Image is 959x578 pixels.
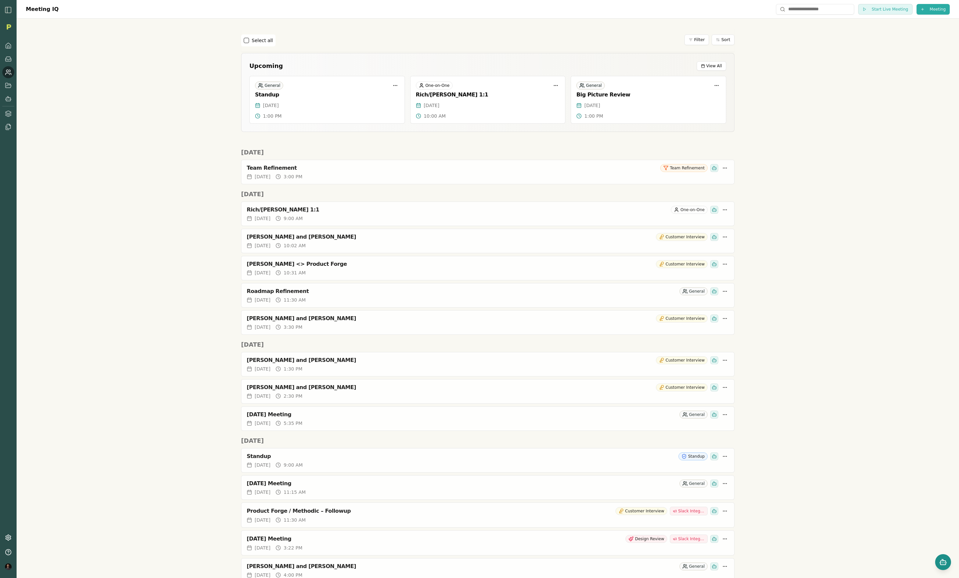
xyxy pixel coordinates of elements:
a: [DATE] MeetingGeneral[DATE]11:15 AM [241,475,735,500]
div: General [679,411,708,419]
button: More options [721,164,729,172]
span: [DATE] [255,545,270,551]
button: More options [721,562,729,570]
div: Roadmap Refinement [247,288,677,295]
span: [DATE] [424,102,439,109]
span: 9:00 AM [284,215,303,222]
div: Standup [255,91,399,98]
button: More options [721,507,729,515]
div: Smith has been invited [710,535,718,543]
button: More options [721,535,729,543]
span: Start Live Meeting [872,7,908,12]
div: Big Picture Review [576,91,721,98]
button: Help [2,546,14,558]
h2: [DATE] [241,436,735,445]
a: Product Forge / Methodic – FollowupCustomer InterviewSlack Integration for Product Forge[DATE]11:... [241,502,735,528]
button: More options [721,315,729,322]
div: Design Review [625,535,667,543]
a: Roadmap RefinementGeneral[DATE]11:30 AM [241,283,735,308]
a: [DATE] MeetingGeneral[DATE]5:35 PM [241,406,735,431]
span: [DATE] [255,489,270,495]
a: [PERSON_NAME] <> Product ForgeCustomer Interview[DATE]10:31 AM [241,256,735,280]
span: [DATE] [255,242,270,249]
button: More options [721,260,729,268]
div: Standup [678,452,708,460]
a: [PERSON_NAME] and [PERSON_NAME]Customer Interview[DATE]3:30 PM [241,310,735,335]
div: [PERSON_NAME] and [PERSON_NAME] [247,563,677,570]
span: [DATE] [255,324,270,330]
div: General [679,287,708,295]
span: [DATE] [255,366,270,372]
span: 10:02 AM [284,242,305,249]
div: [DATE] Meeting [247,411,677,418]
h2: [DATE] [241,148,735,157]
span: 3:30 PM [284,324,302,330]
button: More options [713,82,721,89]
div: Smith has been invited [710,480,718,488]
div: Product Forge / Methodic – Followup [247,508,613,514]
span: [DATE] [255,215,270,222]
span: [DATE] [255,269,270,276]
div: One-on-One [416,82,453,89]
span: 10:31 AM [284,269,305,276]
div: Smith has been invited [710,260,718,268]
img: profile [5,563,12,570]
span: [DATE] [584,102,600,109]
button: More options [391,82,399,89]
button: More options [721,383,729,391]
div: Smith has been invited [710,562,718,570]
div: General [679,562,708,570]
button: More options [552,82,560,89]
span: Slack Integration for Product Forge [678,508,705,514]
div: Standup [247,453,676,460]
div: Customer Interview [656,315,708,322]
span: 1:00 PM [263,113,282,119]
span: [DATE] [263,102,279,109]
h2: [DATE] [241,340,735,349]
div: General [679,480,708,488]
div: Customer Interview [615,507,667,515]
div: Rich/[PERSON_NAME] 1:1 [247,206,668,213]
div: [PERSON_NAME] and [PERSON_NAME] [247,315,653,322]
div: Smith has been invited [710,383,718,391]
div: [PERSON_NAME] and [PERSON_NAME] [247,234,653,240]
button: More options [721,480,729,488]
div: Smith has been invited [710,356,718,364]
div: Smith has been invited [710,233,718,241]
span: Slack Integration for Product Forge [678,536,705,542]
h2: [DATE] [241,190,735,199]
div: General [576,82,605,89]
span: 1:00 PM [584,113,603,119]
div: [PERSON_NAME] and [PERSON_NAME] [247,384,653,391]
div: Rich/[PERSON_NAME] 1:1 [416,91,560,98]
span: [DATE] [255,297,270,303]
h1: Meeting IQ [26,5,59,13]
div: Smith has been invited [710,287,718,295]
button: More options [721,356,729,364]
button: More options [721,287,729,295]
a: [DATE] MeetingDesign ReviewSlack Integration for Product Forge[DATE]3:22 PM [241,530,735,555]
a: Team RefinementTeam Refinement[DATE]3:00 PM [241,160,735,184]
button: Open chat [935,554,951,570]
button: More options [721,411,729,419]
span: View All [706,63,722,69]
div: Customer Interview [656,356,708,364]
img: Organization logo [4,22,14,32]
div: Customer Interview [656,383,708,391]
button: Start Live Meeting [858,4,913,15]
span: 11:30 AM [284,517,305,523]
span: [DATE] [255,420,270,427]
div: Smith has been invited [710,164,718,172]
span: [DATE] [255,517,270,523]
div: Team Refinement [247,165,658,171]
div: Customer Interview [656,233,708,241]
button: View All [697,61,726,71]
a: [PERSON_NAME] and [PERSON_NAME]Customer Interview[DATE]2:30 PM [241,379,735,404]
div: [PERSON_NAME] <> Product Forge [247,261,653,267]
div: Smith has been invited [710,411,718,419]
button: sidebar [4,6,12,14]
div: Customer Interview [656,260,708,268]
div: Smith has been invited [710,206,718,214]
span: 5:35 PM [284,420,302,427]
button: Sort [712,34,735,45]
